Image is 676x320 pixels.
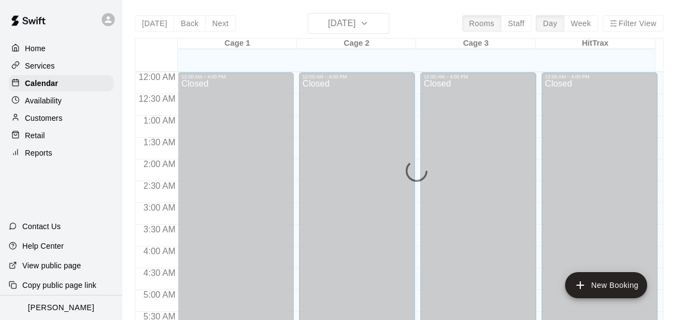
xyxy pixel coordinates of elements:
span: 4:30 AM [141,268,178,278]
div: 12:00 AM – 4:00 PM [181,74,290,79]
a: Customers [9,110,114,126]
button: add [565,272,647,298]
a: Services [9,58,114,74]
a: Reports [9,145,114,161]
a: Availability [9,93,114,109]
p: View public page [22,260,81,271]
span: 3:00 AM [141,203,178,212]
span: 5:00 AM [141,290,178,299]
span: 12:00 AM [136,72,178,82]
p: Availability [25,95,62,106]
a: Calendar [9,75,114,91]
p: Calendar [25,78,58,89]
span: 1:30 AM [141,138,178,147]
p: Retail [25,130,45,141]
p: Copy public page link [22,280,96,291]
span: 2:00 AM [141,159,178,169]
div: 12:00 AM – 4:00 PM [424,74,533,79]
span: 1:00 AM [141,116,178,125]
p: Reports [25,147,52,158]
p: Services [25,60,55,71]
div: 12:00 AM – 4:00 PM [302,74,412,79]
p: Help Center [22,241,64,251]
div: HitTrax [536,39,655,49]
p: Home [25,43,46,54]
span: 2:30 AM [141,181,178,190]
a: Retail [9,127,114,144]
a: Home [9,40,114,57]
p: [PERSON_NAME] [28,302,94,313]
div: Cage 1 [178,39,297,49]
p: Contact Us [22,221,61,232]
span: 12:30 AM [136,94,178,103]
div: 12:00 AM – 4:00 PM [545,74,654,79]
div: Cage 2 [297,39,416,49]
p: Customers [25,113,63,124]
span: 4:00 AM [141,247,178,256]
div: Cage 3 [416,39,535,49]
span: 3:30 AM [141,225,178,234]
